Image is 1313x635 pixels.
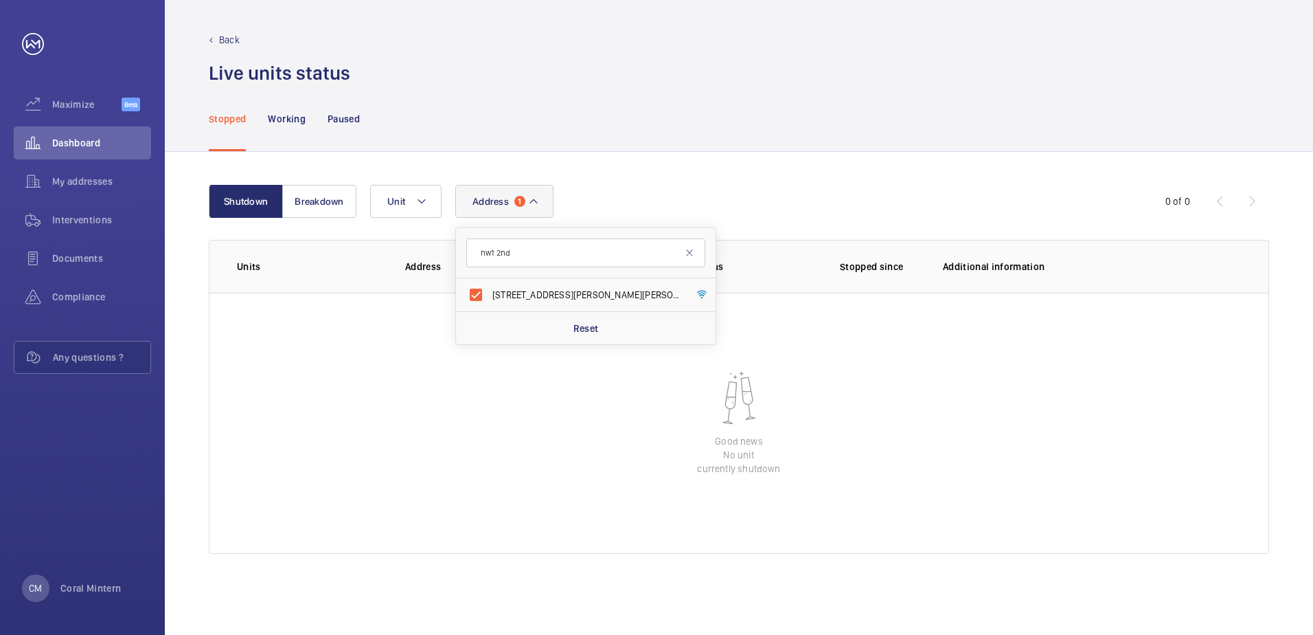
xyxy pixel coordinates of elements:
[52,175,151,188] span: My addresses
[52,213,151,227] span: Interventions
[282,185,356,218] button: Breakdown
[52,136,151,150] span: Dashboard
[492,288,681,302] span: [STREET_ADDRESS][PERSON_NAME][PERSON_NAME]
[60,581,122,595] p: Coral Mintern
[219,33,240,47] p: Back
[472,196,509,207] span: Address
[370,185,442,218] button: Unit
[122,98,140,111] span: Beta
[405,260,600,274] p: Address
[237,260,383,274] p: Units
[697,434,780,476] p: Good news No unit currently shutdown
[514,196,525,207] span: 1
[209,60,350,86] h1: Live units status
[573,322,599,335] p: Reset
[943,260,1241,274] p: Additional information
[53,350,150,364] span: Any questions ?
[52,98,122,111] span: Maximize
[268,112,305,126] p: Working
[209,112,246,126] p: Stopped
[52,252,151,265] span: Documents
[52,290,151,304] span: Compliance
[328,112,360,126] p: Paused
[455,185,553,218] button: Address1
[466,238,705,267] input: Search by address
[1165,194,1190,208] div: 0 of 0
[840,260,921,274] p: Stopped since
[29,581,42,595] p: CM
[209,185,283,218] button: Shutdown
[387,196,405,207] span: Unit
